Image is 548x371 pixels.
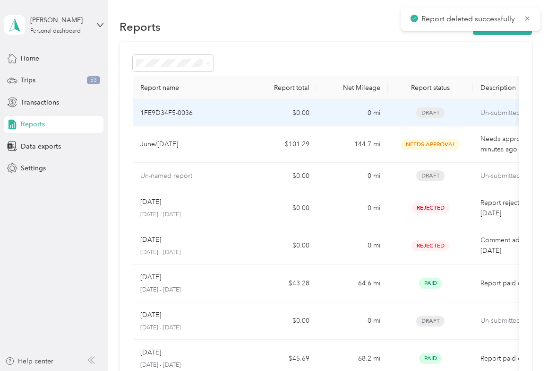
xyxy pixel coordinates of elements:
p: [DATE] [140,272,161,283]
td: $101.29 [246,126,317,163]
span: Home [21,53,39,63]
span: Transactions [21,97,59,107]
p: June/[DATE] [140,139,178,150]
h1: Reports [120,22,161,32]
p: [DATE] - [DATE] [140,361,239,370]
td: $0.00 [246,189,317,227]
td: 64.6 mi [317,265,388,302]
div: Personal dashboard [30,28,81,34]
th: Report total [246,76,317,100]
td: 0 mi [317,189,388,227]
span: Paid [419,278,442,289]
p: [DATE] - [DATE] [140,211,239,219]
span: 53 [87,76,100,85]
span: Draft [416,316,445,327]
p: [DATE] [140,197,161,207]
td: 0 mi [317,302,388,340]
td: $0.00 [246,227,317,265]
span: Settings [21,163,46,173]
td: 0 mi [317,227,388,265]
span: Data exports [21,141,61,151]
p: [DATE] [140,235,161,245]
div: [PERSON_NAME] [30,15,89,25]
span: Needs Approval [401,139,460,150]
p: Report deleted successfully [421,13,517,25]
p: 1FE9D34F5-0036 [140,108,193,118]
p: [DATE] [140,310,161,320]
span: Rejected [411,240,449,251]
td: $0.00 [246,100,317,126]
td: $43.28 [246,265,317,302]
td: 144.7 mi [317,126,388,163]
iframe: Everlance-gr Chat Button Frame [495,318,548,371]
span: Paid [419,353,442,364]
button: Help center [5,356,53,366]
th: Net Mileage [317,76,388,100]
p: [DATE] - [DATE] [140,248,239,257]
p: Un-named report [140,171,192,181]
span: Draft [416,170,445,181]
td: $0.00 [246,163,317,189]
p: [DATE] [140,347,161,358]
span: Draft [416,107,445,118]
p: [DATE] - [DATE] [140,286,239,294]
td: 0 mi [317,100,388,126]
th: Report name [133,76,246,100]
td: 0 mi [317,163,388,189]
span: Rejected [411,203,449,213]
p: [DATE] - [DATE] [140,324,239,332]
td: $0.00 [246,302,317,340]
div: Report status [395,84,465,92]
span: Reports [21,119,45,129]
span: Trips [21,75,35,85]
